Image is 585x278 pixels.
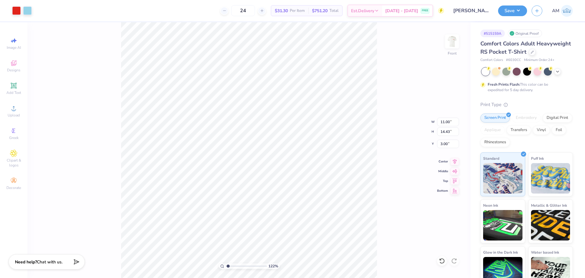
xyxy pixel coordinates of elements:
span: $751.20 [312,8,328,14]
span: Add Text [6,90,21,95]
span: Image AI [7,45,21,50]
span: Top [437,179,448,183]
div: Screen Print [480,113,510,123]
div: Front [448,51,457,56]
span: Comfort Colors [480,58,503,63]
span: # 6030CC [506,58,521,63]
img: Front [446,35,458,48]
div: Original Proof [508,30,542,37]
span: Per Item [290,8,305,14]
span: Upload [8,113,20,118]
div: # 515159A [480,30,505,37]
span: 122 % [268,263,278,269]
div: Print Type [480,101,573,108]
span: Center [437,159,448,164]
strong: Need help? [15,259,37,265]
img: Arvi Mikhail Parcero [561,5,573,17]
span: Bottom [437,189,448,193]
span: Metallic & Glitter Ink [531,202,567,208]
strong: Fresh Prints Flash: [488,82,520,87]
span: AM [552,7,559,14]
span: Middle [437,169,448,173]
input: Untitled Design [449,5,493,17]
div: Transfers [507,126,531,135]
div: Embroidery [512,113,541,123]
span: Glow in the Dark Ink [483,249,518,255]
span: $31.30 [275,8,288,14]
span: Standard [483,155,499,162]
img: Standard [483,163,522,194]
div: This color can be expedited for 5 day delivery. [488,82,563,93]
img: Metallic & Glitter Ink [531,210,570,241]
span: Total [329,8,339,14]
button: Save [498,5,527,16]
input: – – [231,5,255,16]
img: Neon Ink [483,210,522,241]
span: Clipart & logos [3,158,24,168]
span: Est. Delivery [351,8,374,14]
div: Vinyl [533,126,550,135]
span: Neon Ink [483,202,498,208]
div: Applique [480,126,505,135]
span: Comfort Colors Adult Heavyweight RS Pocket T-Shirt [480,40,571,55]
span: Chat with us. [37,259,63,265]
span: Minimum Order: 24 + [524,58,554,63]
span: Greek [9,135,19,140]
a: AM [552,5,573,17]
div: Rhinestones [480,138,510,147]
div: Digital Print [543,113,572,123]
span: Puff Ink [531,155,544,162]
span: Designs [7,68,20,73]
span: Decorate [6,185,21,190]
span: Water based Ink [531,249,559,255]
img: Puff Ink [531,163,570,194]
div: Foil [552,126,566,135]
span: [DATE] - [DATE] [385,8,418,14]
span: FREE [422,9,428,13]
